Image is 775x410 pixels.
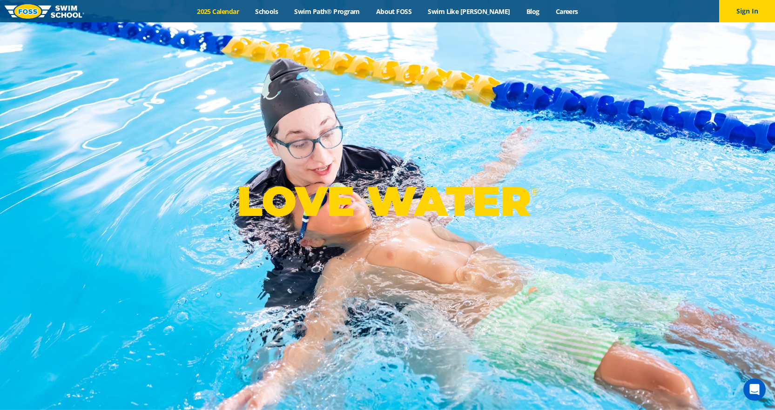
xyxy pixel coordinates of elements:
a: Schools [247,7,286,16]
a: Swim Like [PERSON_NAME] [420,7,519,16]
a: About FOSS [368,7,420,16]
p: LOVE WATER [237,176,538,226]
div: Open Intercom Messenger [743,378,766,401]
sup: ® [531,186,538,197]
a: Blog [518,7,547,16]
a: Careers [547,7,586,16]
a: Swim Path® Program [286,7,368,16]
img: FOSS Swim School Logo [5,4,84,19]
a: 2025 Calendar [189,7,247,16]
